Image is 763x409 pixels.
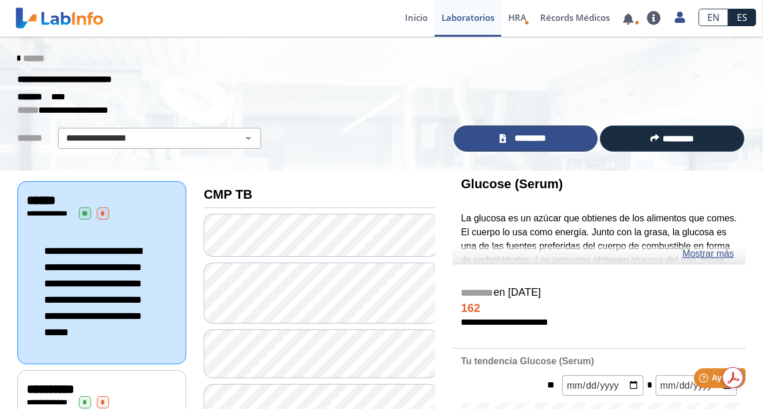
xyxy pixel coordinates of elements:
[682,247,734,261] a: Mostrar más
[728,9,756,26] a: ES
[461,302,737,315] h4: 162
[508,12,526,23] span: HRA
[660,364,750,396] iframe: Help widget launcher
[461,177,563,191] b: Glucose (Serum)
[699,9,728,26] a: EN
[461,211,737,322] p: La glucosa es un azúcar que obtienes de los alimentos que comes. El cuerpo lo usa como energía. J...
[204,187,252,202] b: CMP TB
[656,375,737,396] input: mm/dd/yyyy
[562,375,643,396] input: mm/dd/yyyy
[461,356,594,366] b: Tu tendencia Glucose (Serum)
[461,286,737,300] h5: en [DATE]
